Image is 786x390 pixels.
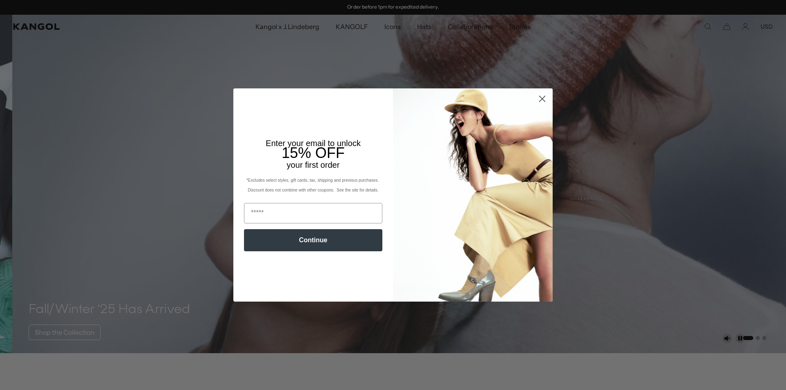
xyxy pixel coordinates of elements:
[287,160,339,169] span: your first order
[244,203,382,223] input: Email
[282,144,345,161] span: 15% OFF
[535,92,549,106] button: Close dialog
[246,178,380,192] span: *Excludes select styles, gift cards, tax, shipping and previous purchases. Discount does not comb...
[244,229,382,251] button: Continue
[266,139,361,148] span: Enter your email to unlock
[393,88,553,301] img: 93be19ad-e773-4382-80b9-c9d740c9197f.jpeg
